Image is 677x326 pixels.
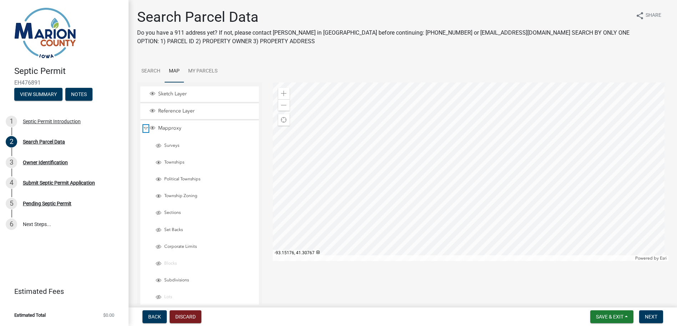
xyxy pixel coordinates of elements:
div: Septic Permit Introduction [23,119,81,124]
li: Township Zoning [146,189,258,205]
div: Submit Septic Permit Application [23,180,95,185]
p: Do you have a 911 address yet? If not, please contact [PERSON_NAME] in [GEOGRAPHIC_DATA] before c... [137,29,630,46]
wm-modal-confirm: Notes [65,92,92,97]
span: Sections [162,210,256,216]
span: Township Zoning [162,193,256,199]
a: My Parcels [184,60,222,83]
li: Sections [146,206,258,221]
button: View Summary [14,88,62,101]
li: Subdivisions [146,273,258,289]
div: Sections [155,210,256,217]
li: Political Townships [146,172,258,188]
button: Discard [170,310,201,323]
span: Reference Layer [156,108,256,114]
i: share [636,11,644,20]
div: 4 [6,177,17,189]
h4: Septic Permit [14,66,123,76]
div: Blocks (Invisible at current scale) [155,261,256,268]
div: Find my location [278,114,290,126]
span: Subdivisions [162,277,256,283]
span: Mapproxy [156,125,256,131]
li: Surveys [146,139,258,154]
wm-modal-confirm: Summary [14,92,62,97]
span: Back [148,314,161,320]
div: 1 [6,116,17,127]
div: 2 [6,136,17,147]
div: Zoom out [278,99,290,111]
div: 5 [6,198,17,209]
div: Corporate Limits [155,244,256,251]
li: Corporate Limits [146,240,258,255]
button: Back [142,310,167,323]
a: Esri [660,256,667,261]
div: Sketch Layer [149,91,256,98]
img: Marion County, Iowa [14,7,76,59]
a: Search [137,60,165,83]
span: Corporate Limits [162,244,256,250]
li: Set Backs [146,223,258,239]
span: Collapse [143,125,149,132]
span: EH476891 [14,79,114,86]
a: Map [165,60,184,83]
button: Notes [65,88,92,101]
div: Pending Septic Permit [23,201,71,206]
span: Estimated Total [14,313,46,317]
span: Blocks (Invisible at current scale) [162,261,256,266]
div: Township Zoning [155,193,256,200]
span: Townships [162,160,256,165]
span: Share [646,11,661,20]
button: shareShare [630,9,667,22]
div: Powered by [633,255,668,261]
span: Set Backs [162,227,256,233]
a: Estimated Fees [6,284,117,299]
li: Sketch Layer [140,86,259,102]
div: Search Parcel Data [23,139,65,144]
span: Political Townships [162,176,256,182]
span: Save & Exit [596,314,623,320]
span: $0.00 [103,313,114,317]
div: Owner Identification [23,160,68,165]
div: 3 [6,157,17,168]
div: Surveys [155,143,256,150]
button: Save & Exit [590,310,633,323]
h1: Search Parcel Data [137,9,630,26]
li: Lots (Invisible at current scale) [146,290,258,306]
li: Reference Layer [140,104,259,120]
span: Lots (Invisible at current scale) [162,294,256,300]
button: Next [639,310,663,323]
li: Townships [146,155,258,171]
span: Surveys [162,143,256,149]
div: Townships [155,160,256,167]
div: 6 [6,219,17,230]
div: Set Backs [155,227,256,234]
div: Subdivisions [155,277,256,285]
span: Sketch Layer [156,91,256,97]
li: Blocks (Invisible at current scale) [146,256,258,272]
div: Mapproxy [149,125,256,132]
span: Next [645,314,657,320]
div: Zoom in [278,88,290,99]
div: Political Townships [155,176,256,184]
div: Reference Layer [149,108,256,115]
div: Lots (Invisible at current scale) [155,294,256,301]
